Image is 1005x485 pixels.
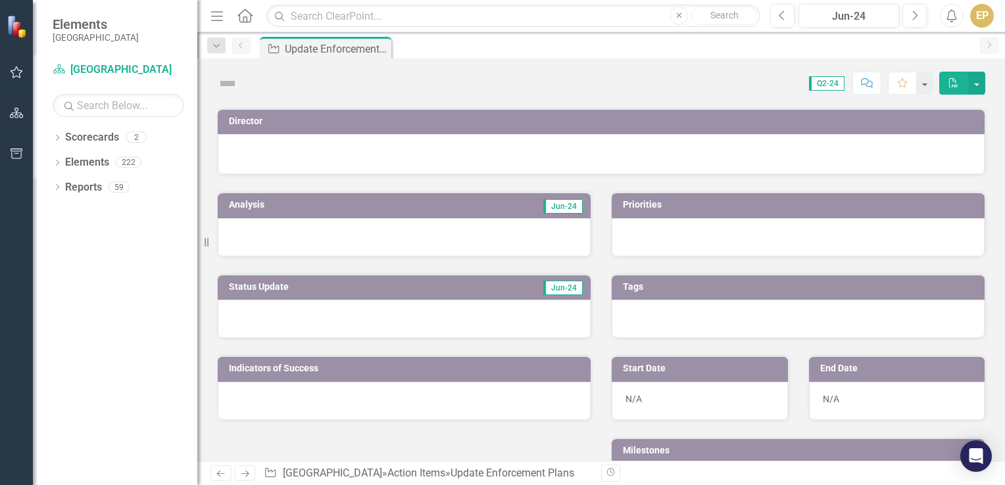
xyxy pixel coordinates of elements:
[691,7,757,25] button: Search
[710,10,739,20] span: Search
[387,467,445,479] a: Action Items
[229,116,978,126] h3: Director
[53,94,184,117] input: Search Below...
[116,157,141,168] div: 222
[53,16,139,32] span: Elements
[266,5,760,28] input: Search ClearPoint...
[623,363,781,373] h3: Start Date
[803,9,895,24] div: Jun-24
[53,62,184,78] a: [GEOGRAPHIC_DATA]
[623,446,978,455] h3: Milestones
[283,467,382,479] a: [GEOGRAPHIC_DATA]
[229,363,584,373] h3: Indicators of Success
[53,32,139,43] small: [GEOGRAPHIC_DATA]
[798,4,899,28] button: Jun-24
[65,180,102,195] a: Reports
[612,382,788,420] div: N/A
[65,155,109,170] a: Elements
[960,440,992,472] div: Open Intercom Messenger
[820,363,979,373] h3: End Date
[229,282,440,292] h3: Status Update
[229,200,394,210] h3: Analysis
[126,132,147,143] div: 2
[809,76,845,91] span: Q2-24
[543,281,583,295] span: Jun-24
[65,130,119,145] a: Scorecards
[451,467,574,479] div: Update Enforcement Plans
[543,199,583,214] span: Jun-24
[264,466,591,481] div: » »
[623,200,978,210] h3: Priorities
[809,382,985,420] div: N/A
[109,181,130,193] div: 59
[6,14,31,39] img: ClearPoint Strategy
[285,41,388,57] div: Update Enforcement Plans
[970,4,994,28] button: EP
[623,282,978,292] h3: Tags
[217,73,238,94] img: Not Defined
